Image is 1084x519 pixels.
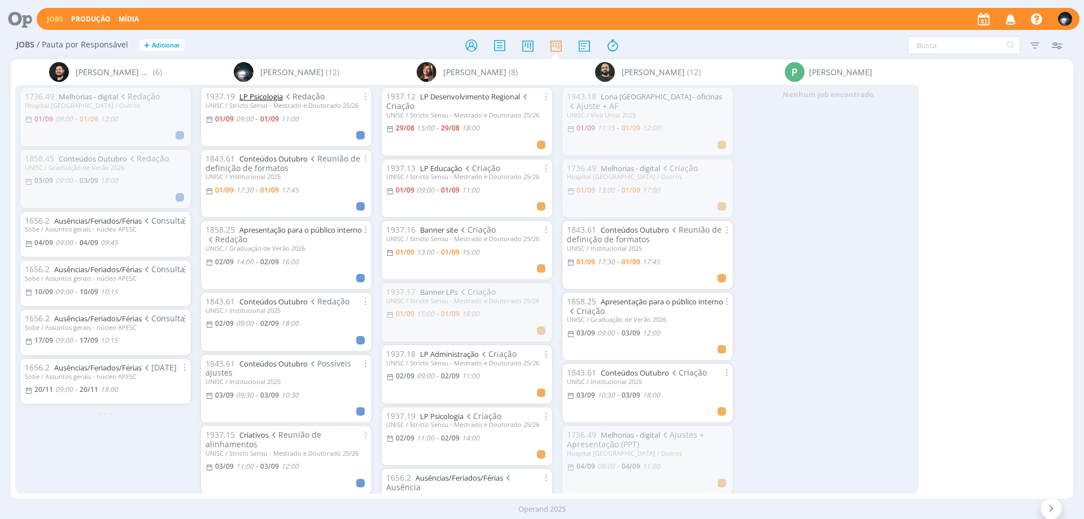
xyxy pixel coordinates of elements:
[206,429,321,450] span: Reunião de alinhamentos
[458,224,496,235] span: Criação
[239,359,308,369] a: Conteúdos Outubro
[386,359,548,367] div: UNISC / Stricto Sensu - Mestrado e Doutorado 25/26
[576,123,595,133] : 01/09
[326,66,339,78] span: (12)
[567,101,618,111] span: Ajuste + AF
[441,123,460,133] : 29/08
[25,362,50,373] span: 1656.2
[80,335,98,345] : 17/09
[139,40,185,51] button: +Adicionar
[386,411,416,421] span: 1937.19
[283,91,325,102] span: Redação
[462,123,479,133] : 18:00
[80,385,98,394] : 20/11
[567,378,728,385] div: UNISC / Institucional 2025
[567,296,596,307] span: 1858.25
[281,257,299,267] : 16:00
[25,373,186,380] div: Sobe / Assuntos gerais - núcleo APESC
[260,461,279,471] : 03/09
[567,429,596,440] span: 1736.49
[738,85,919,105] div: Nenhum job encontrado
[80,114,98,124] : 01/09
[100,385,118,394] : 18:00
[281,114,299,124] : 11:00
[260,319,279,328] : 02/09
[601,225,669,235] a: Conteúdos Outubro
[567,111,728,119] div: UNISC / Viva Unisc 2025
[567,367,596,378] span: 1843.61
[281,461,299,471] : 12:00
[215,390,234,400] : 03/09
[597,390,615,400] : 10:30
[642,461,660,471] : 11:00
[417,371,434,381] : 09:00
[206,358,351,378] span: Possíveis ajustes
[441,247,460,257] : 01/09
[206,429,235,440] span: 1937.15
[234,62,253,82] img: G
[100,238,118,247] : 09:45
[80,176,98,185] : 03/09
[617,187,619,194] : -
[142,215,185,226] span: Consulta
[617,125,619,132] : -
[386,173,548,180] div: UNISC / Stricto Sensu - Mestrado e Doutorado 25/26
[71,14,111,24] a: Produção
[59,91,118,102] a: Melhorias - digital
[386,421,548,428] div: UNISC / Stricto Sensu - Mestrado e Doutorado 25/26
[215,114,234,124] : 01/09
[55,335,73,345] : 09:00
[55,114,73,124] : 09:00
[100,114,118,124] : 12:00
[54,313,142,324] a: Ausências/Feriados/Férias
[669,367,707,378] span: Criação
[260,114,279,124] : 01/09
[206,450,367,457] div: UNISC / Stricto Sensu - Mestrado e Doutorado 25/26
[37,40,128,50] span: / Pauta por Responsável
[809,66,872,78] span: [PERSON_NAME]
[567,306,605,316] span: Criação
[458,286,496,297] span: Criação
[441,371,460,381] : 02/09
[206,296,235,307] span: 1843.61
[617,259,619,265] : -
[281,319,299,328] : 18:00
[256,116,258,123] : -
[142,264,185,274] span: Consulta
[25,164,186,171] div: UNISC / Graduação de Verão 2026
[436,249,439,256] : -
[622,185,640,195] : 01/09
[576,185,595,195] : 01/09
[386,492,548,500] div: Sobe / Assuntos gerais - núcleo APESC
[462,185,479,195] : 11:00
[396,247,414,257] : 01/09
[75,239,77,246] : -
[68,15,114,24] button: Produção
[206,153,360,173] span: Reunião de definição de formatos
[206,91,235,102] span: 1937.19
[206,153,235,164] span: 1843.61
[75,386,77,393] : -
[25,264,50,274] span: 1656.2
[386,224,416,235] span: 1937.16
[595,62,615,82] img: P
[239,430,269,440] a: Criativos
[601,368,669,378] a: Conteúdos Outubro
[75,116,77,123] : -
[642,328,660,338] : 12:00
[236,257,253,267] : 14:00
[34,385,53,394] : 20/11
[417,433,434,443] : 11:00
[80,287,98,296] : 10/09
[441,309,460,319] : 01/09
[100,335,118,345] : 10:15
[236,185,253,195] : 17:30
[567,316,728,323] div: UNISC / Graduação de Verão 2026
[622,328,640,338] : 03/09
[441,433,460,443] : 02/09
[622,66,685,78] span: [PERSON_NAME]
[55,176,73,185] : 09:00
[601,163,660,173] a: Melhorias - digital
[34,238,53,247] : 04/09
[206,224,235,235] span: 1858.25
